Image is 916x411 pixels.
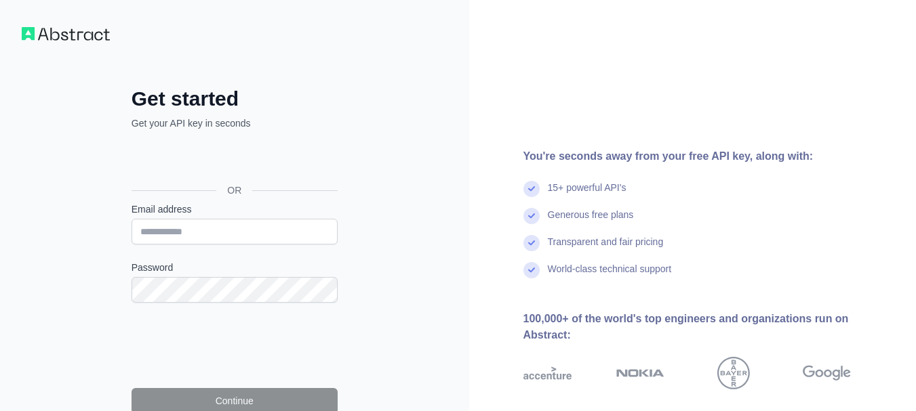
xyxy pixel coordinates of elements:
label: Password [132,261,338,274]
div: World-class technical support [548,262,672,289]
div: 15+ powerful API's [548,181,626,208]
h2: Get started [132,87,338,111]
img: bayer [717,357,750,389]
span: OR [216,183,252,197]
label: Email address [132,202,338,216]
img: nokia [616,357,664,389]
img: google [803,357,851,389]
img: Workflow [22,27,110,41]
div: Transparent and fair pricing [548,235,664,262]
iframe: reCAPTCHA [132,319,338,372]
div: You're seconds away from your free API key, along with: [523,148,895,165]
img: check mark [523,181,540,197]
p: Get your API key in seconds [132,116,338,130]
div: 100,000+ of the world's top engineers and organizations run on Abstract: [523,311,895,343]
img: check mark [523,262,540,278]
iframe: Sign in with Google Button [125,145,342,175]
div: Generous free plans [548,208,634,235]
img: check mark [523,208,540,224]
img: accenture [523,357,572,389]
img: check mark [523,235,540,251]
